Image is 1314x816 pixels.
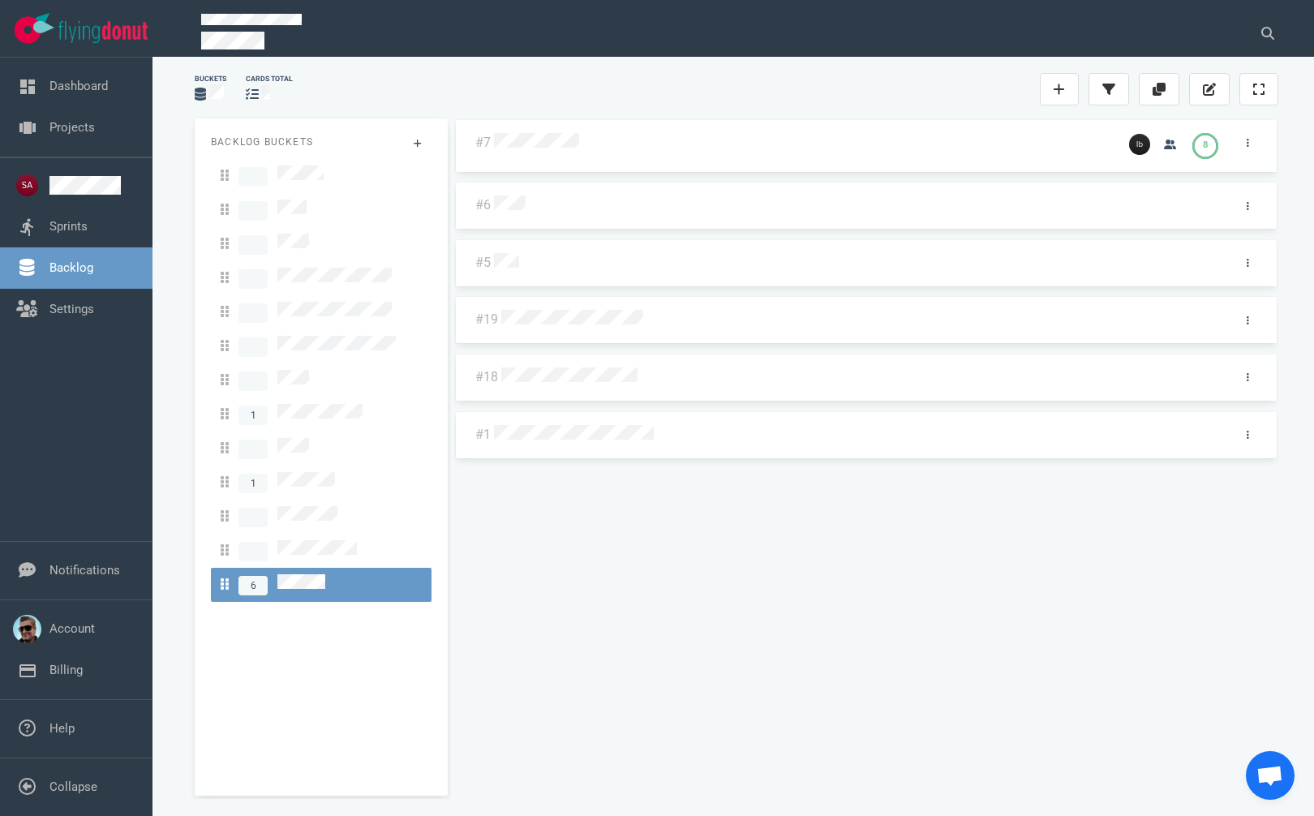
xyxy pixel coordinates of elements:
p: Backlog Buckets [211,135,432,149]
img: 26 [1129,134,1150,155]
span: 6 [238,576,268,595]
a: 1 [211,466,432,500]
div: Open de chat [1246,751,1295,800]
a: Billing [49,663,83,677]
img: Flying Donut text logo [58,21,148,43]
a: Collapse [49,779,97,794]
a: Notifications [49,563,120,578]
a: 6 [211,568,432,602]
a: Help [49,721,75,736]
a: #6 [475,197,491,213]
a: #19 [475,311,498,327]
a: Dashboard [49,79,108,93]
a: Backlog [49,260,93,275]
a: Sprints [49,219,88,234]
a: 1 [211,397,432,432]
a: Settings [49,302,94,316]
span: 1 [238,474,268,493]
div: 8 [1203,139,1208,152]
div: Buckets [195,74,226,84]
a: #7 [475,135,491,150]
div: cards total [246,74,293,84]
a: Projects [49,120,95,135]
a: Account [49,621,95,636]
a: #5 [475,255,491,270]
a: #1 [475,427,491,442]
span: 1 [238,406,268,425]
a: #18 [475,369,498,384]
